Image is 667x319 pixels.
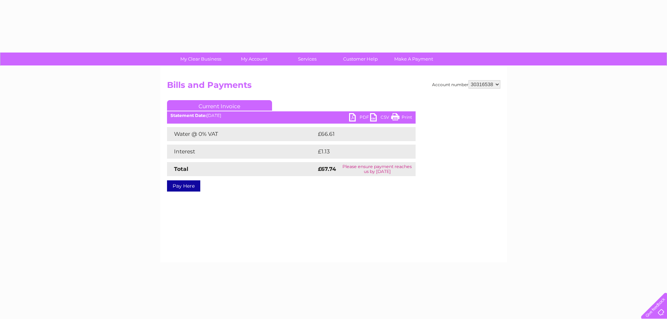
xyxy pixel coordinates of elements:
td: £1.13 [316,145,397,159]
a: Pay Here [167,180,200,192]
a: Services [278,53,336,65]
strong: £67.74 [318,166,336,172]
h2: Bills and Payments [167,80,500,93]
td: Interest [167,145,316,159]
div: Account number [432,80,500,89]
a: CSV [370,113,391,123]
a: Current Invoice [167,100,272,111]
div: [DATE] [167,113,416,118]
td: Please ensure payment reaches us by [DATE] [339,162,416,176]
td: £66.61 [316,127,401,141]
a: My Account [225,53,283,65]
a: PDF [349,113,370,123]
a: My Clear Business [172,53,230,65]
a: Make A Payment [385,53,443,65]
b: Statement Date: [171,113,207,118]
a: Print [391,113,412,123]
a: Customer Help [332,53,389,65]
td: Water @ 0% VAT [167,127,316,141]
strong: Total [174,166,188,172]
